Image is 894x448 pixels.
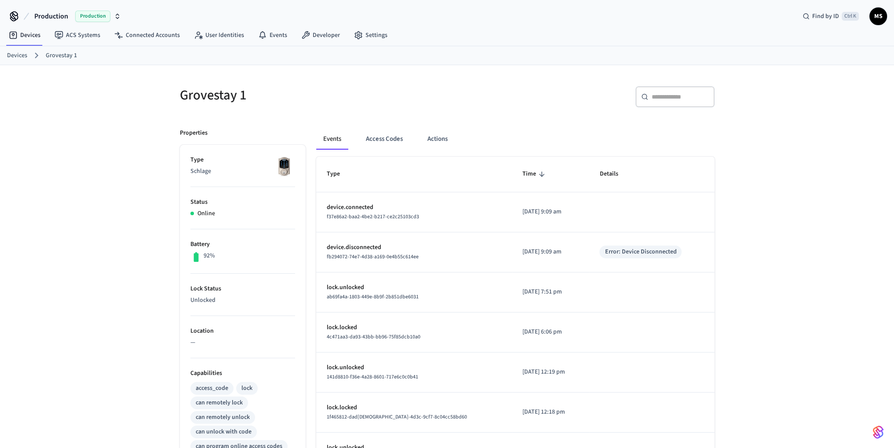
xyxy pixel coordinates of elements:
[196,384,228,393] div: access_code
[327,203,501,212] p: device.connected
[197,209,215,218] p: Online
[196,427,252,437] div: can unlock with code
[180,86,442,104] h5: Grovestay 1
[522,327,579,337] p: [DATE] 6:06 pm
[420,129,455,150] button: Actions
[522,287,579,297] p: [DATE] 7:51 pm
[327,333,420,341] span: 4c471aa3-da93-43bb-bb96-75f85dcb10a0
[47,27,107,43] a: ACS Systems
[107,27,187,43] a: Connected Accounts
[75,11,110,22] span: Production
[522,247,579,257] p: [DATE] 9:09 am
[190,155,295,165] p: Type
[46,51,77,60] a: Grovestay 1
[522,367,579,377] p: [DATE] 12:19 pm
[327,213,419,220] span: f37e86a2-baa2-4be2-b217-ce2c25103cd3
[327,413,467,421] span: 1f465812-dad[DEMOGRAPHIC_DATA]-4d3c-9cf7-8c04cc58bd60
[294,27,347,43] a: Developer
[522,167,547,181] span: Time
[190,296,295,305] p: Unlocked
[873,425,883,439] img: SeamLogoGradient.69752ec5.svg
[347,27,394,43] a: Settings
[327,243,501,252] p: device.disconnected
[599,167,629,181] span: Details
[327,283,501,292] p: lock.unlocked
[327,323,501,332] p: lock.locked
[812,12,839,21] span: Find by ID
[327,373,418,381] span: 141d8810-f36e-4a28-8601-717e6c0c0b41
[327,363,501,372] p: lock.unlocked
[522,207,579,217] p: [DATE] 9:09 am
[842,12,859,21] span: Ctrl K
[522,408,579,417] p: [DATE] 12:18 pm
[869,7,887,25] button: MS
[190,327,295,336] p: Location
[273,155,295,177] img: Schlage Sense Smart Deadbolt with Camelot Trim, Front
[870,8,886,24] span: MS
[34,11,68,22] span: Production
[327,403,501,412] p: lock.locked
[204,251,215,261] p: 92%
[359,129,410,150] button: Access Codes
[316,129,348,150] button: Events
[190,167,295,176] p: Schlage
[190,198,295,207] p: Status
[190,240,295,249] p: Battery
[327,167,351,181] span: Type
[605,247,676,257] div: Error: Device Disconnected
[190,284,295,294] p: Lock Status
[196,398,243,408] div: can remotely lock
[2,27,47,43] a: Devices
[190,338,295,347] p: —
[187,27,251,43] a: User Identities
[251,27,294,43] a: Events
[241,384,252,393] div: lock
[795,8,866,24] div: Find by IDCtrl K
[316,129,715,150] div: ant example
[327,293,419,301] span: ab69fa4a-1803-449e-8b9f-2b851dbe6031
[190,369,295,378] p: Capabilities
[196,413,250,422] div: can remotely unlock
[180,129,208,138] p: Properties
[327,253,419,261] span: fb294072-74e7-4d38-a169-0e4b55c614ee
[7,51,27,60] a: Devices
